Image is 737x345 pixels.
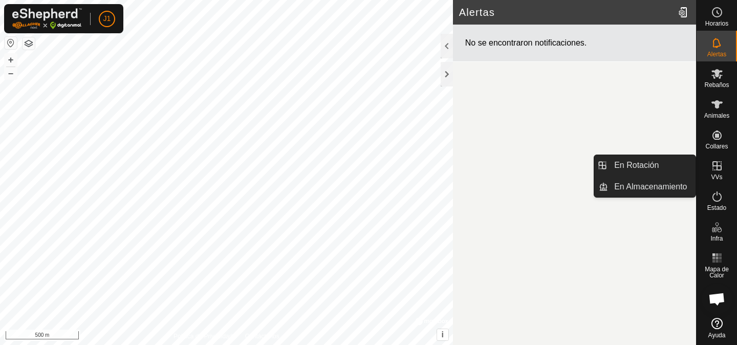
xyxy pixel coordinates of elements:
span: Animales [704,113,729,119]
span: J1 [103,13,111,24]
div: Chat abierto [702,284,732,314]
span: Mapa de Calor [699,266,734,278]
button: i [437,329,448,340]
span: Rebaños [704,82,729,88]
span: En Rotación [614,159,659,171]
a: En Rotación [608,155,696,176]
span: Alertas [707,51,726,57]
li: En Almacenamiento [594,177,696,197]
span: Estado [707,205,726,211]
img: Logo Gallagher [12,8,82,29]
span: Horarios [705,20,728,27]
a: En Almacenamiento [608,177,696,197]
h2: Alertas [459,6,674,18]
button: – [5,67,17,79]
span: VVs [711,174,722,180]
span: En Almacenamiento [614,181,687,193]
div: No se encontraron notificaciones. [453,25,696,62]
span: i [442,330,444,339]
li: En Rotación [594,155,696,176]
span: Infra [710,235,723,242]
a: Política de Privacidad [174,332,232,341]
button: + [5,54,17,66]
span: Ayuda [708,332,726,338]
a: Ayuda [697,314,737,342]
button: Restablecer Mapa [5,37,17,49]
span: Collares [705,143,728,149]
a: Contáctenos [245,332,279,341]
button: Capas del Mapa [23,37,35,50]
